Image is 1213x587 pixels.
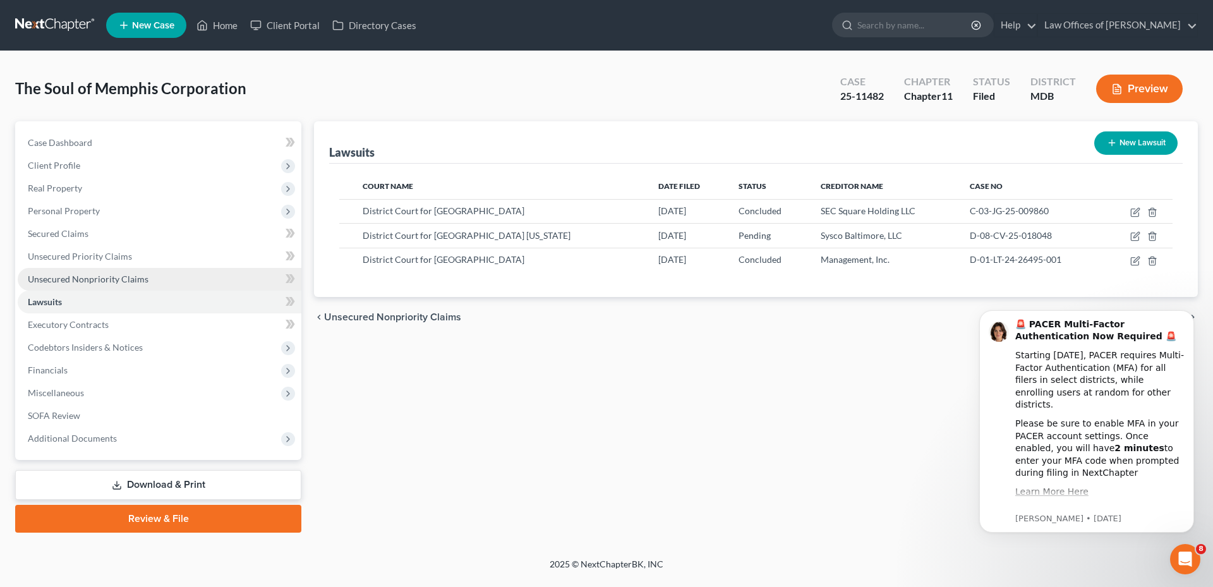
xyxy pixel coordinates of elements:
span: Case Dashboard [28,137,92,148]
div: MDB [1030,89,1076,104]
span: District Court for [GEOGRAPHIC_DATA] [US_STATE] [363,230,570,241]
a: SOFA Review [18,404,301,427]
div: Chapter [904,89,953,104]
a: Directory Cases [326,14,423,37]
span: District Court for [GEOGRAPHIC_DATA] [363,254,524,265]
span: Case No [970,181,1003,191]
span: Unsecured Nonpriority Claims [324,312,461,322]
span: Pending [739,230,771,241]
span: Financials [28,365,68,375]
span: Real Property [28,183,82,193]
span: SOFA Review [28,410,80,421]
span: D-08-CV-25-018048 [970,230,1052,241]
span: SEC Square Holding LLC [821,205,915,216]
span: Unsecured Priority Claims [28,251,132,262]
span: C-03-JG-25-009860 [970,205,1049,216]
a: Client Portal [244,14,326,37]
span: [DATE] [658,254,686,265]
div: District [1030,75,1076,89]
div: Status [973,75,1010,89]
span: Court Name [363,181,413,191]
iframe: Intercom notifications message [960,291,1213,553]
span: Lawsuits [28,296,62,307]
a: Unsecured Priority Claims [18,245,301,268]
a: Review & File [15,505,301,533]
span: Concluded [739,205,782,216]
div: Case [840,75,884,89]
span: Creditor Name [821,181,883,191]
span: Unsecured Nonpriority Claims [28,274,148,284]
span: Concluded [739,254,782,265]
div: Filed [973,89,1010,104]
i: chevron_left [314,312,324,322]
span: New Case [132,21,174,30]
span: Personal Property [28,205,100,216]
span: District Court for [GEOGRAPHIC_DATA] [363,205,524,216]
span: Client Profile [28,160,80,171]
button: New Lawsuit [1094,131,1178,155]
div: Chapter [904,75,953,89]
a: Executory Contracts [18,313,301,336]
a: Unsecured Nonpriority Claims [18,268,301,291]
a: Lawsuits [18,291,301,313]
span: Sysco Baltimore, LLC [821,230,902,241]
iframe: Intercom live chat [1170,544,1200,574]
div: 2025 © NextChapterBK, INC [246,558,967,581]
span: Executory Contracts [28,319,109,330]
span: 8 [1196,544,1206,554]
span: The Soul of Memphis Corporation [15,79,246,97]
a: Download & Print [15,470,301,500]
span: Additional Documents [28,433,117,444]
span: Status [739,181,766,191]
a: Home [190,14,244,37]
input: Search by name... [857,13,973,37]
span: Secured Claims [28,228,88,239]
span: Miscellaneous [28,387,84,398]
span: [DATE] [658,230,686,241]
span: Management, Inc. [821,254,890,265]
a: Law Offices of [PERSON_NAME] [1038,14,1197,37]
div: Lawsuits [329,145,375,160]
div: 25-11482 [840,89,884,104]
a: Secured Claims [18,222,301,245]
span: D-01-LT-24-26495-001 [970,254,1061,265]
span: [DATE] [658,205,686,216]
span: 11 [941,90,953,102]
a: Case Dashboard [18,131,301,154]
span: Date Filed [658,181,700,191]
button: chevron_left Unsecured Nonpriority Claims [314,312,461,322]
button: Preview [1096,75,1183,103]
a: Help [994,14,1037,37]
span: Codebtors Insiders & Notices [28,342,143,353]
